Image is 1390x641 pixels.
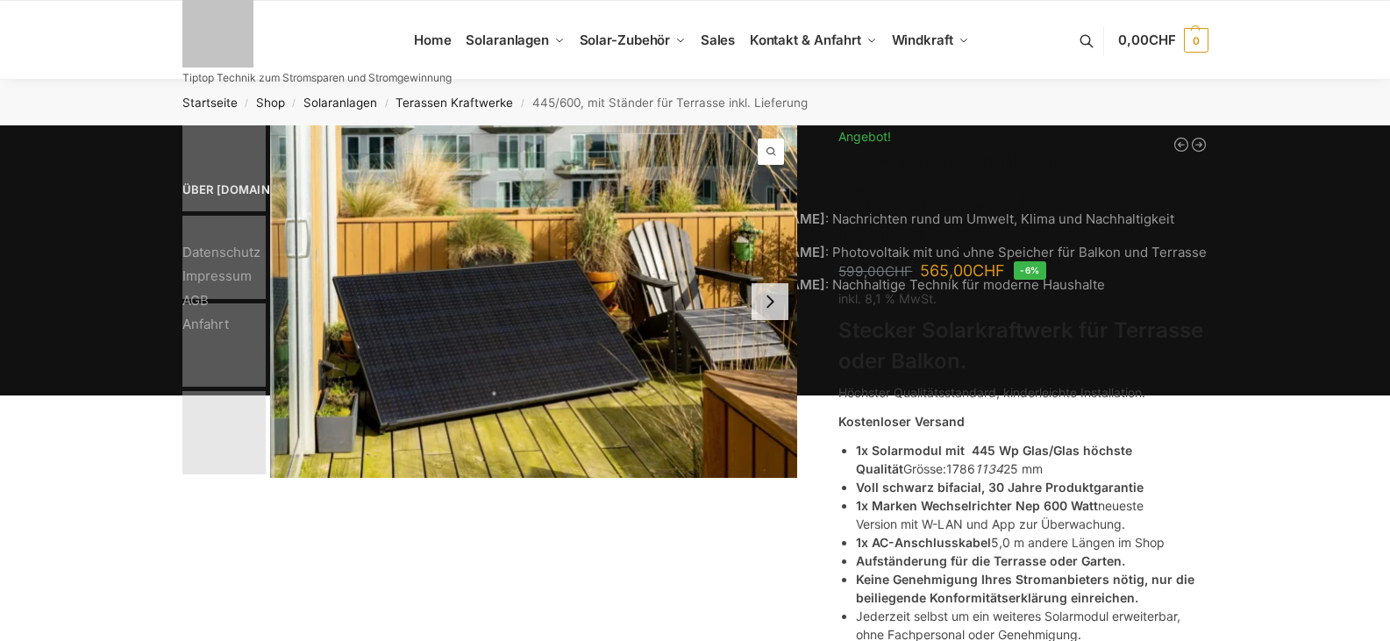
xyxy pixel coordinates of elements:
[256,96,285,110] a: Shop
[856,496,1208,533] li: neueste Version mit W-LAN und App zur Überwachung.
[838,146,1208,253] h1: 445/600, mit Ständer für Terrasse inkl. Lieferung
[572,1,693,80] a: Solar-Zubehör
[856,553,1125,568] strong: Aufständerung für die Terrasse oder Garten.
[920,261,1005,280] bdi: 565,00
[285,96,303,110] span: /
[182,391,266,474] img: Anschlusskabel-3meter
[856,533,1208,552] li: 5,0 m andere Längen im Shop
[396,96,513,110] a: Terassen Kraftwerke
[742,1,884,80] a: Kontakt & Anfahrt
[580,32,671,48] span: Solar-Zubehör
[182,216,266,299] img: Solar Panel im edlen Schwarz mit Ständer
[513,96,531,110] span: /
[414,32,452,48] span: Home
[238,96,256,110] span: /
[885,263,912,280] span: CHF
[182,303,266,387] img: H2c172fe1dfc145729fae6a5890126e09w.jpg_960x960_39c920dd-527c-43d8-9d2f-57e1d41b5fed_1445x
[973,261,1005,280] span: CHF
[856,443,1132,476] strong: 1x Solarmodul mit 445 Wp Glas/Glas höchste Qualität
[1184,28,1208,53] span: 0
[838,414,965,429] strong: Kostenloser Versand
[182,96,238,110] a: Startseite
[1118,14,1208,67] a: 0,00CHF 0
[838,317,1203,374] strong: Stecker Solarkraftwerk für Terrasse oder Balkon.
[750,32,861,48] span: Kontakt & Anfahrt
[856,572,1194,605] strong: Keine Genehmigung Ihres Stromanbieters nötig, nur die beiliegende Konformitätserklärung einreichen.
[270,125,798,477] a: Solar Panel im edlen Schwarz mit Ständer2WP8TCY scaled scaled scaled
[838,129,891,144] span: Angebot!
[752,283,788,320] button: Next slide
[377,96,396,110] span: /
[1173,136,1190,153] a: Balkonkraftwerk 445/600Watt, Wand oder Flachdachmontage. inkl. Lieferung
[270,125,798,477] img: Solar Panel im edlen Schwarz mit Ständer
[856,498,1098,513] strong: 1x Marken Wechselrichter Nep 600 Watt
[892,32,953,48] span: Windkraft
[1014,261,1045,280] span: -6%
[459,1,572,80] a: Solaranlagen
[975,461,1003,476] em: 1134
[701,32,736,48] span: Sales
[838,263,912,280] bdi: 599,00
[838,383,1208,402] p: Höchster Qualitätsstandard, kinderleichte Installation.
[466,32,549,48] span: Solaranlagen
[1190,136,1208,153] a: 890/600 Watt bificiales Balkonkraftwerk mit 1 kWh smarten Speicher
[1118,32,1175,48] span: 0,00
[884,1,976,80] a: Windkraft
[303,96,377,110] a: Solaranlagen
[856,535,991,550] strong: 1x AC-Anschlusskabel
[693,1,742,80] a: Sales
[988,480,1144,495] strong: 30 Jahre Produktgarantie
[151,80,1239,125] nav: Breadcrumb
[1149,32,1176,48] span: CHF
[856,441,1208,478] li: Grösse:
[182,125,266,211] img: Solar Panel im edlen Schwarz mit Ständer
[946,461,1043,476] span: 1786 25 mm
[182,73,452,83] p: Tiptop Technik zum Stromsparen und Stromgewinnung
[838,291,937,306] span: inkl. 8,1 % MwSt.
[856,480,985,495] strong: Voll schwarz bifacial,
